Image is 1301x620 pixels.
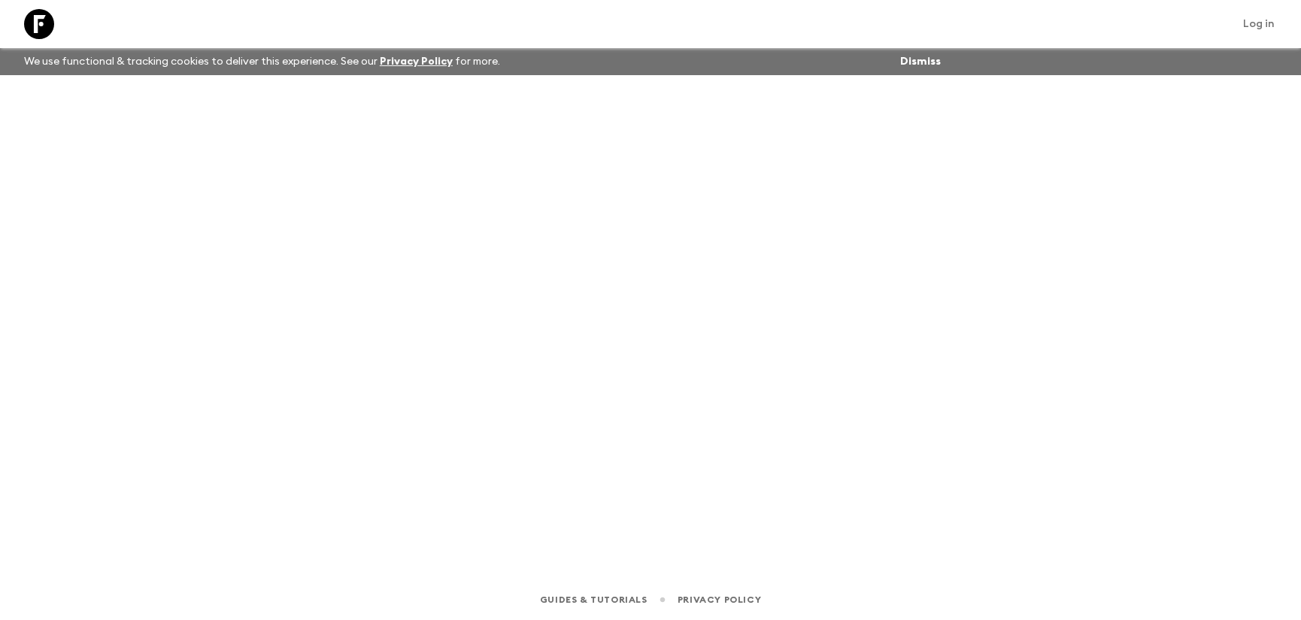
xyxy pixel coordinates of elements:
a: Log in [1235,14,1283,35]
button: Dismiss [896,51,945,72]
p: We use functional & tracking cookies to deliver this experience. See our for more. [18,48,506,75]
a: Privacy Policy [380,56,453,67]
a: Guides & Tutorials [540,591,647,608]
a: Privacy Policy [678,591,761,608]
